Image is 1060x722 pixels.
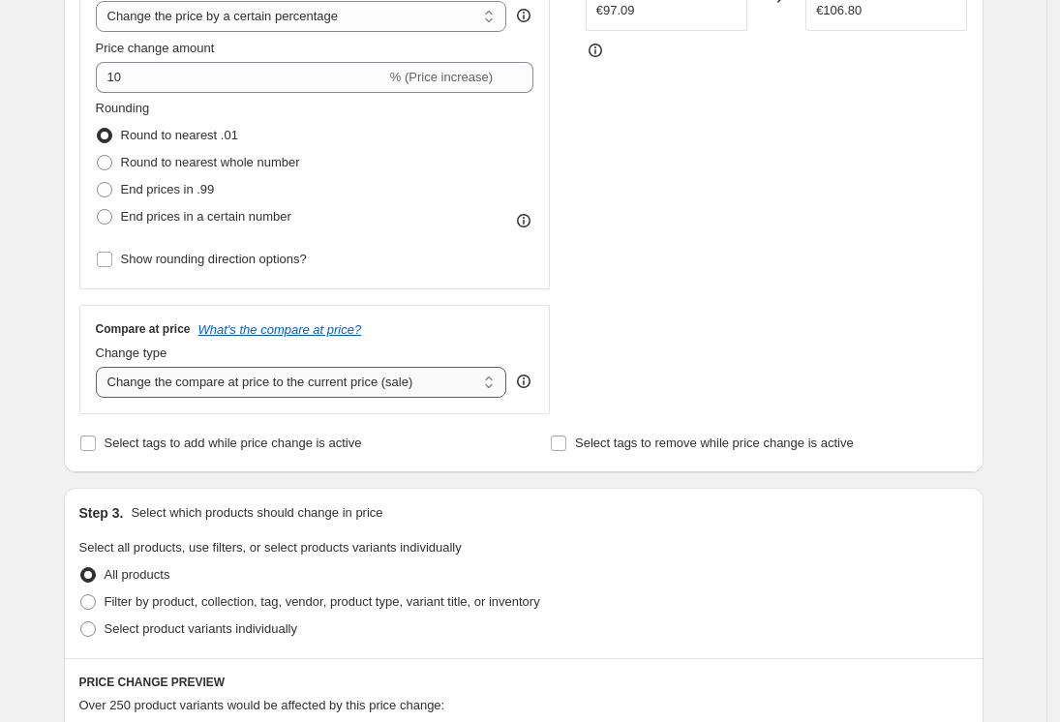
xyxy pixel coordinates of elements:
[816,1,862,20] div: €106.80
[96,101,150,115] span: Rounding
[96,41,215,55] span: Price change amount
[575,436,854,450] span: Select tags to remove while price change is active
[514,6,533,25] div: help
[96,346,167,360] span: Change type
[121,182,215,196] span: End prices in .99
[121,209,291,224] span: End prices in a certain number
[105,621,297,636] span: Select product variants individually
[105,567,170,582] span: All products
[105,436,362,450] span: Select tags to add while price change is active
[596,1,635,20] div: €97.09
[121,155,300,169] span: Round to nearest whole number
[390,70,493,84] span: % (Price increase)
[121,252,307,266] span: Show rounding direction options?
[79,540,462,555] span: Select all products, use filters, or select products variants individually
[131,503,382,523] p: Select which products should change in price
[79,698,445,712] span: Over 250 product variants would be affected by this price change:
[121,128,238,142] span: Round to nearest .01
[79,503,124,523] h2: Step 3.
[79,675,968,690] h6: PRICE CHANGE PREVIEW
[105,594,540,609] span: Filter by product, collection, tag, vendor, product type, variant title, or inventory
[96,321,191,337] h3: Compare at price
[514,372,533,391] div: help
[198,322,362,337] button: What's the compare at price?
[96,62,386,93] input: -15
